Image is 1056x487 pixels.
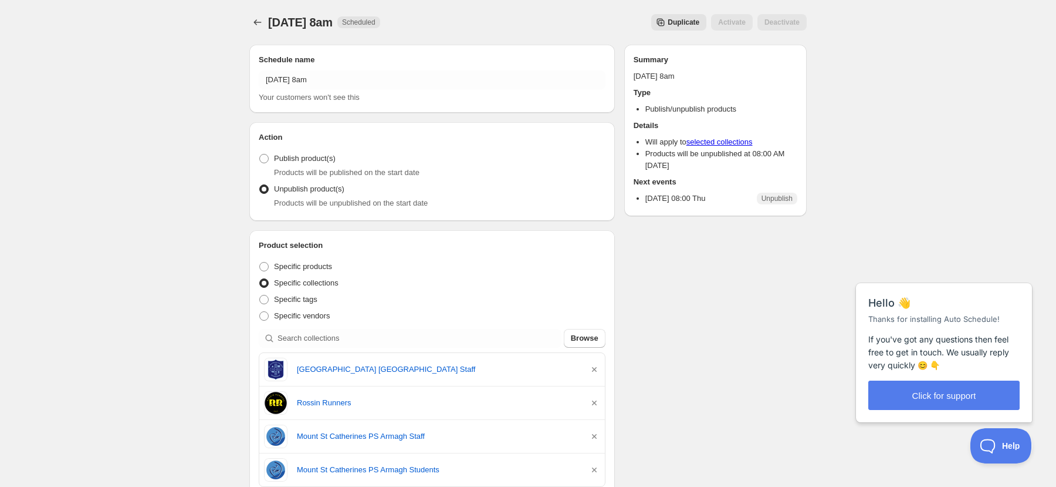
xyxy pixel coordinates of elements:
span: Scheduled [342,18,375,27]
h2: Summary [634,54,797,66]
span: Your customers won't see this [259,93,360,102]
a: Mount St Catherines PS Armagh Students [297,464,579,476]
input: Search collections [277,329,561,348]
p: [DATE] 08:00 Thu [645,193,706,204]
span: Products will be unpublished on the start date [274,199,428,207]
h2: Details [634,120,797,132]
li: Products will be unpublished at 08:00 AM [DATE] [645,148,797,172]
span: Unpublish [761,194,793,203]
button: Schedules [249,14,266,31]
span: Specific products [274,262,332,271]
li: Publish/unpublish products [645,103,797,115]
span: Publish product(s) [274,154,336,163]
span: Products will be published on the start date [274,168,419,177]
button: Secondary action label [651,14,706,31]
a: selected collections [686,137,753,146]
span: Specific collections [274,278,339,287]
h2: Product selection [259,240,605,251]
h2: Next events [634,176,797,188]
h2: Type [634,87,797,99]
span: Unpublish product(s) [274,184,344,193]
span: Specific vendors [274,311,330,320]
a: Mount St Catherines PS Armagh Staff [297,431,579,442]
h2: Schedule name [259,54,605,66]
a: Rossin Runners [297,397,579,409]
p: [DATE] 8am [634,70,797,82]
span: Specific tags [274,295,317,304]
h2: Action [259,132,605,143]
li: Will apply to [645,136,797,148]
button: Browse [564,329,605,348]
span: Browse [571,332,598,344]
span: [DATE] 8am [268,16,333,29]
iframe: Help Scout Beacon - Messages and Notifications [850,254,1039,428]
a: [GEOGRAPHIC_DATA] [GEOGRAPHIC_DATA] Staff [297,364,579,375]
iframe: Help Scout Beacon - Open [970,428,1033,464]
span: Duplicate [668,18,699,27]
